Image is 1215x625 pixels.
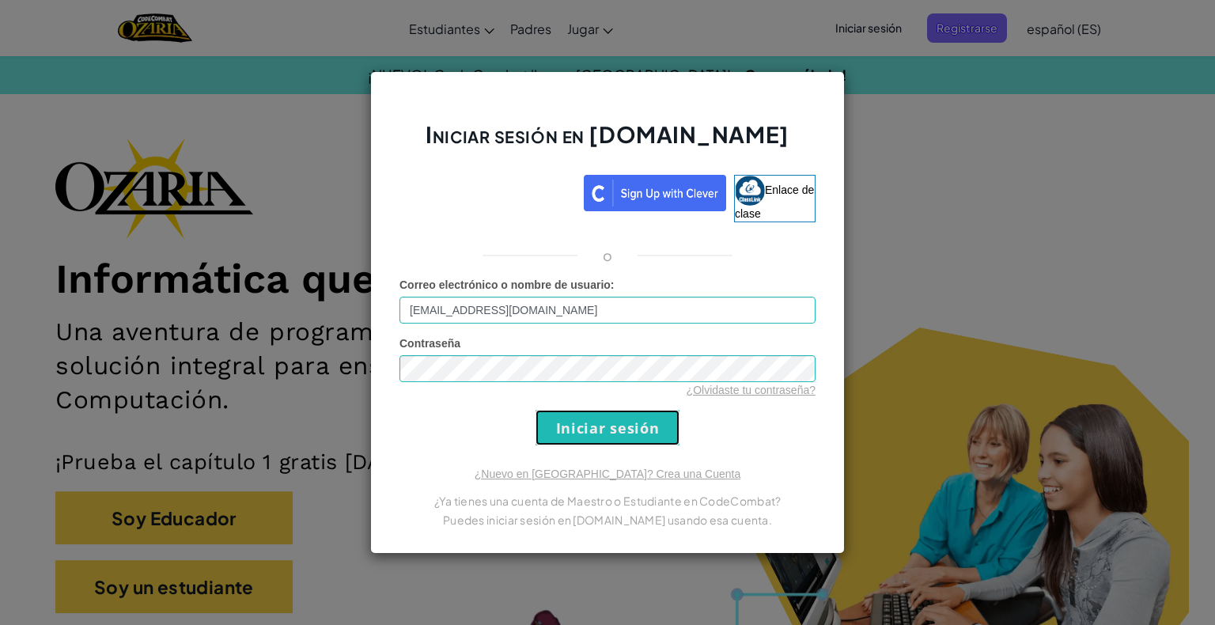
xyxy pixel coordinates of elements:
img: classlink-logo-small.png [735,176,765,206]
iframe: Botón Iniciar sesión con Google [392,173,584,208]
font: Iniciar sesión en [DOMAIN_NAME] [426,120,789,148]
font: ¿Ya tienes una cuenta de Maestro o Estudiante en CodeCombat? [434,494,782,508]
img: clever_sso_button@2x.png [584,175,726,211]
a: ¿Nuevo en [GEOGRAPHIC_DATA]? Crea una Cuenta [475,468,740,480]
a: ¿Olvidaste tu contraseña? [687,384,816,396]
font: o [603,246,612,264]
font: Puedes iniciar sesión en [DOMAIN_NAME] usando esa cuenta. [443,513,772,527]
font: Contraseña [399,337,460,350]
input: Iniciar sesión [536,410,679,445]
font: Correo electrónico o nombre de usuario [399,278,611,291]
font: Enlace de clase [735,184,814,220]
font: : [611,278,615,291]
